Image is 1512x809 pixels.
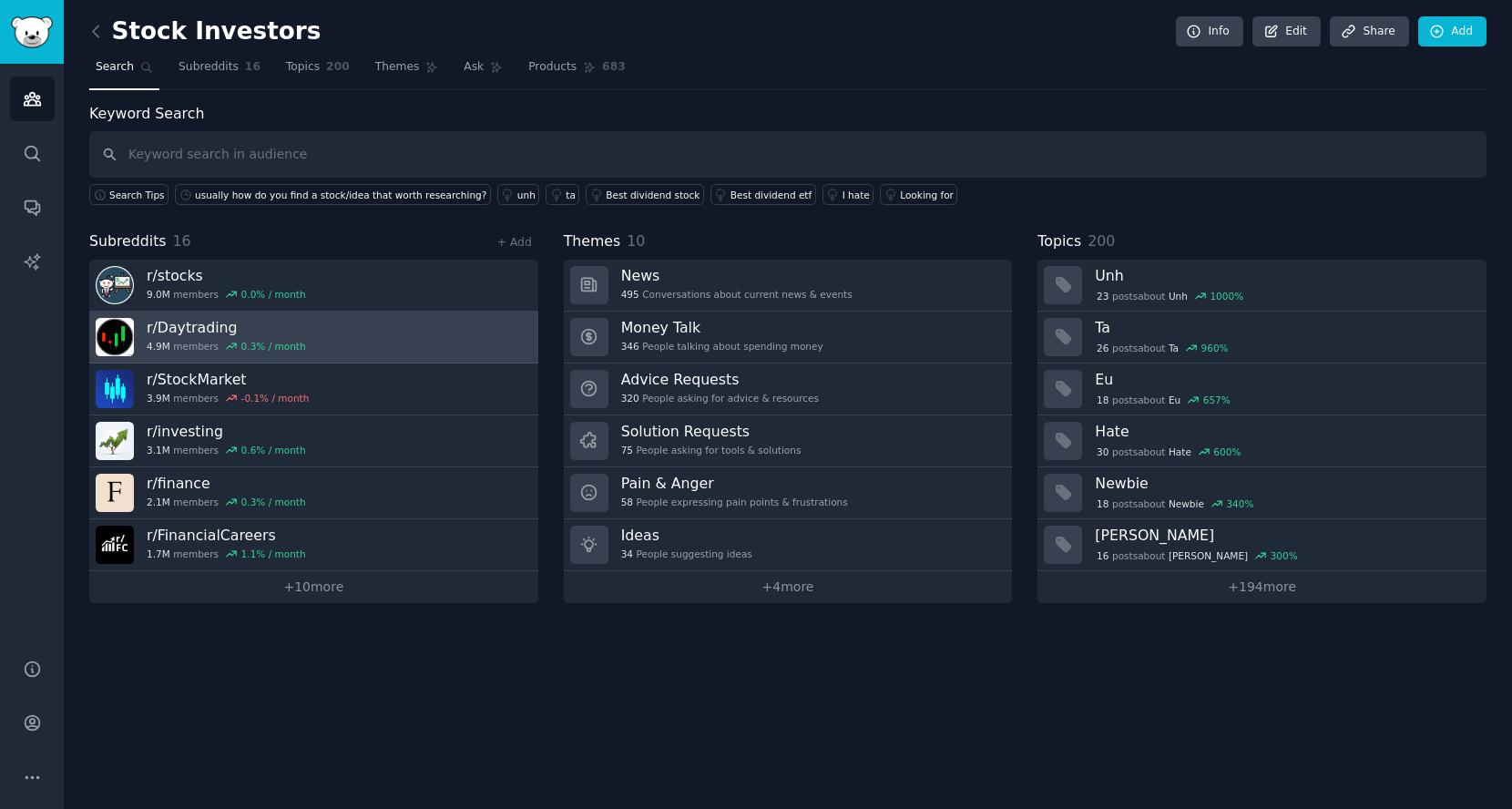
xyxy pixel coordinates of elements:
[369,53,445,90] a: Themes
[1330,16,1408,47] a: Share
[89,230,167,253] span: Subreddits
[147,496,306,508] div: members
[621,288,853,301] div: Conversations about current news & events
[457,53,509,90] a: Ask
[564,260,1013,312] a: News495Conversations about current news & events
[1201,342,1229,354] div: 960 %
[621,526,752,545] h3: Ideas
[96,266,134,304] img: stocks
[241,392,310,404] div: -0.1 % / month
[1169,445,1191,458] span: Hate
[602,59,626,76] span: 683
[606,189,700,201] div: Best dividend stock
[564,571,1013,603] a: +4more
[109,189,165,201] span: Search Tips
[89,131,1486,178] input: Keyword search in audience
[245,59,261,76] span: 16
[1271,549,1298,562] div: 300 %
[147,266,306,285] h3: r/ stocks
[241,340,306,353] div: 0.3 % / month
[89,364,538,415] a: r/StockMarket3.9Mmembers-0.1% / month
[1095,548,1299,564] div: post s about
[326,59,350,76] span: 200
[621,370,819,389] h3: Advice Requests
[1252,16,1321,47] a: Edit
[89,184,169,205] button: Search Tips
[1037,519,1486,571] a: [PERSON_NAME]16postsabout[PERSON_NAME]300%
[621,444,802,456] div: People asking for tools & solutions
[96,422,134,460] img: investing
[241,288,306,301] div: 0.0 % / month
[1095,496,1255,512] div: post s about
[1037,312,1486,364] a: Ta26postsaboutTa960%
[89,53,159,90] a: Search
[1037,571,1486,603] a: +194more
[1210,290,1243,302] div: 1000 %
[147,340,170,353] span: 4.9M
[621,392,819,404] div: People asking for advice & resources
[286,59,320,76] span: Topics
[586,184,703,205] a: Best dividend stock
[1169,497,1204,510] span: Newbie
[89,571,538,603] a: +10more
[1037,467,1486,519] a: Newbie18postsaboutNewbie340%
[564,467,1013,519] a: Pain & Anger58People expressing pain points & frustrations
[497,184,539,205] a: unh
[546,184,579,205] a: ta
[1095,444,1242,460] div: post s about
[241,496,306,508] div: 0.3 % / month
[822,184,874,205] a: I hate
[1095,288,1245,304] div: post s about
[497,236,532,249] a: + Add
[564,364,1013,415] a: Advice Requests320People asking for advice & resources
[147,444,306,456] div: members
[1097,549,1108,562] span: 16
[1037,364,1486,415] a: Eu18postsaboutEu657%
[1097,342,1108,354] span: 26
[900,189,954,201] div: Looking for
[621,474,848,493] h3: Pain & Anger
[1097,445,1108,458] span: 30
[147,370,309,389] h3: r/ StockMarket
[96,526,134,564] img: FinancialCareers
[880,184,957,205] a: Looking for
[195,189,486,201] div: usually how do you find a stock/idea that worth researching?
[1176,16,1243,47] a: Info
[147,422,306,441] h3: r/ investing
[1088,232,1115,250] span: 200
[621,496,848,508] div: People expressing pain points & frustrations
[522,53,631,90] a: Products683
[1095,422,1474,441] h3: Hate
[1095,318,1474,337] h3: Ta
[1095,340,1230,356] div: post s about
[564,312,1013,364] a: Money Talk346People talking about spending money
[173,232,191,250] span: 16
[621,340,639,353] span: 346
[241,548,306,560] div: 1.1 % / month
[241,444,306,456] div: 0.6 % / month
[1097,497,1108,510] span: 18
[147,318,306,337] h3: r/ Daytrading
[621,318,823,337] h3: Money Talk
[1095,526,1474,545] h3: [PERSON_NAME]
[89,105,204,122] label: Keyword Search
[1418,16,1486,47] a: Add
[621,392,639,404] span: 320
[1095,392,1231,408] div: post s about
[517,189,536,201] div: unh
[1169,394,1180,406] span: Eu
[564,415,1013,467] a: Solution Requests75People asking for tools & solutions
[1203,394,1231,406] div: 657 %
[89,312,538,364] a: r/Daytrading4.9Mmembers0.3% / month
[1037,415,1486,467] a: Hate30postsaboutHate600%
[96,59,134,76] span: Search
[172,53,267,90] a: Subreddits16
[464,59,484,76] span: Ask
[96,474,134,512] img: finance
[1037,230,1081,253] span: Topics
[1095,266,1474,285] h3: Unh
[147,340,306,353] div: members
[11,16,53,48] img: GummySearch logo
[710,184,816,205] a: Best dividend etf
[621,548,633,560] span: 34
